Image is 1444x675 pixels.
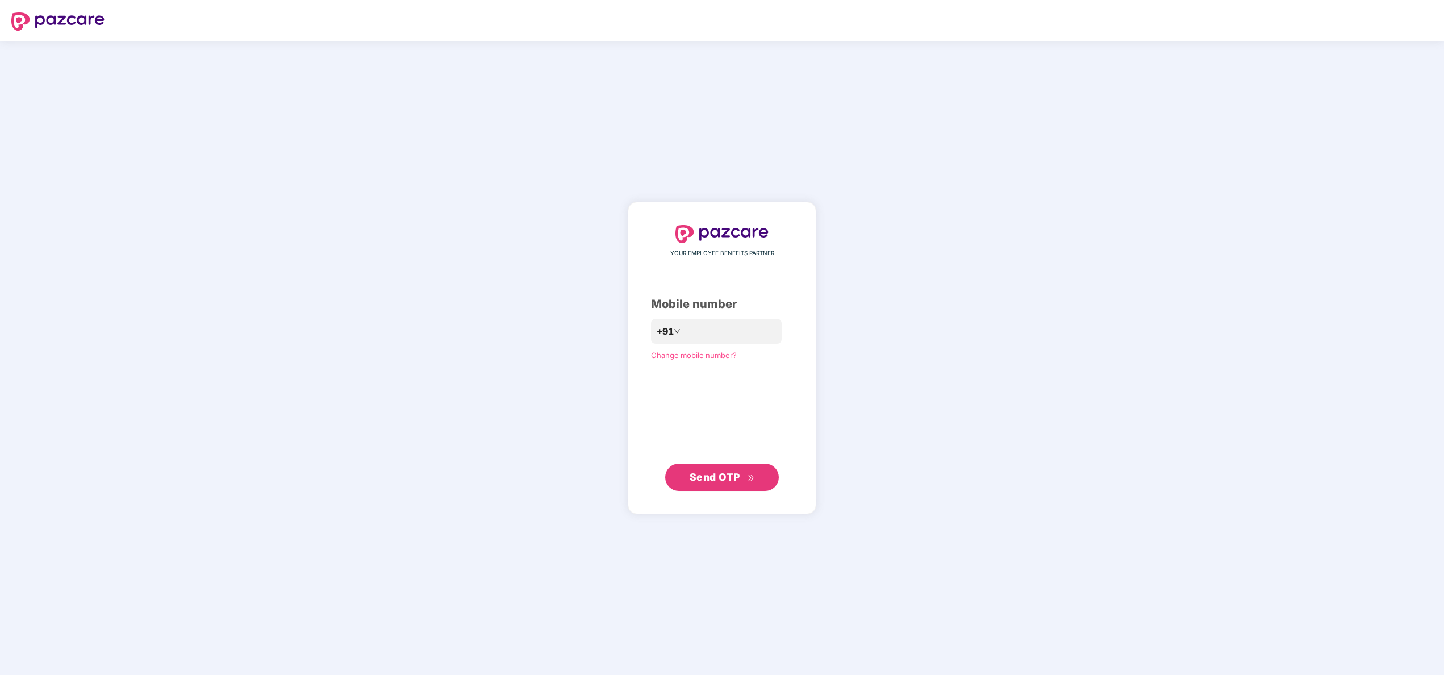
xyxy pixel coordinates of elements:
div: Mobile number [651,295,793,313]
span: down [674,328,681,335]
span: +91 [657,324,674,339]
span: double-right [748,474,755,482]
img: logo [675,225,769,243]
img: logo [11,13,105,31]
a: Change mobile number? [651,351,737,360]
span: Send OTP [690,471,740,483]
span: YOUR EMPLOYEE BENEFITS PARTNER [670,249,774,258]
button: Send OTPdouble-right [665,464,779,491]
